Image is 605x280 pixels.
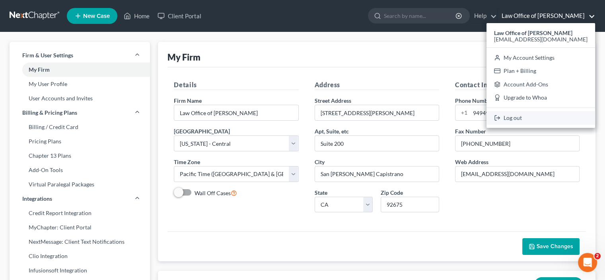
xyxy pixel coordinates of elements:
[498,9,595,23] a: Law Office of [PERSON_NAME]
[455,80,580,90] h5: Contact Info
[315,96,351,105] label: Street Address
[594,253,601,259] span: 2
[381,188,403,197] label: Zip Code
[486,51,595,65] a: My Account Settings
[154,9,205,23] a: Client Portal
[486,91,595,105] a: Upgrade to Whoa
[384,8,457,23] input: Search by name...
[10,91,150,106] a: User Accounts and Invites
[455,166,579,182] input: Enter web address....
[10,249,150,263] a: Clio Integration
[486,111,595,125] a: Log out
[381,197,439,213] input: XXXXX
[315,80,439,90] h5: Address
[10,263,150,278] a: Infusionsoft Integration
[22,195,52,203] span: Integrations
[315,105,439,120] input: Enter address...
[10,48,150,63] a: Firm & User Settings
[167,51,200,63] div: My Firm
[315,136,439,151] input: (optional)
[174,80,298,90] h5: Details
[174,105,298,120] input: Enter name...
[522,238,580,255] button: Save Changes
[10,134,150,149] a: Pricing Plans
[315,158,325,166] label: City
[470,9,497,23] a: Help
[315,127,349,135] label: Apt, Suite, etc
[315,166,439,182] input: Enter city...
[10,206,150,220] a: Credit Report Integration
[455,136,579,151] input: Enter fax...
[537,243,573,250] span: Save Changes
[455,127,486,135] label: Fax Number
[486,64,595,78] a: Plan + Billing
[455,158,488,166] label: Web Address
[195,190,231,196] span: Wall Off Cases
[22,51,73,59] span: Firm & User Settings
[120,9,154,23] a: Home
[174,158,200,166] label: Time Zone
[494,36,587,43] span: [EMAIL_ADDRESS][DOMAIN_NAME]
[10,63,150,77] a: My Firm
[486,78,595,91] a: Account Add-Ons
[10,192,150,206] a: Integrations
[455,96,493,105] label: Phone Number
[10,177,150,192] a: Virtual Paralegal Packages
[10,220,150,235] a: MyChapter: Client Portal
[10,106,150,120] a: Billing & Pricing Plans
[494,29,572,36] strong: Law Office of [PERSON_NAME]
[22,109,77,117] span: Billing & Pricing Plans
[578,253,597,272] iframe: Intercom live chat
[10,235,150,249] a: NextMessage: Client Text Notifications
[315,188,327,197] label: State
[174,127,230,135] label: [GEOGRAPHIC_DATA]
[470,105,579,120] input: Enter phone...
[83,13,110,19] span: New Case
[10,77,150,91] a: My User Profile
[174,97,202,104] span: Firm Name
[10,163,150,177] a: Add-On Tools
[10,120,150,134] a: Billing / Credit Card
[10,149,150,163] a: Chapter 13 Plans
[486,23,595,128] div: Law Office of [PERSON_NAME]
[455,105,470,120] div: +1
